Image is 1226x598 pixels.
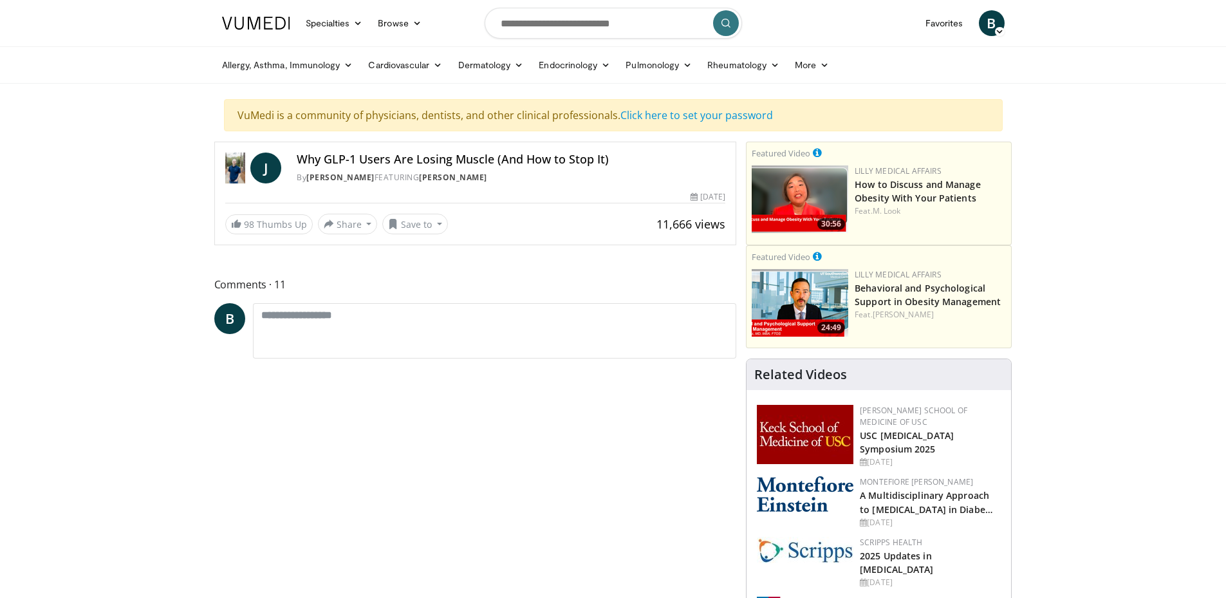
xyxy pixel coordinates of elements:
[855,178,981,204] a: How to Discuss and Manage Obesity With Your Patients
[318,214,378,234] button: Share
[450,52,532,78] a: Dermatology
[485,8,742,39] input: Search topics, interventions
[214,303,245,334] a: B
[754,367,847,382] h4: Related Videos
[787,52,837,78] a: More
[214,276,737,293] span: Comments 11
[757,537,853,563] img: c9f2b0b7-b02a-4276-a72a-b0cbb4230bc1.jpg.150x105_q85_autocrop_double_scale_upscale_version-0.2.jpg
[244,218,254,230] span: 98
[700,52,787,78] a: Rheumatology
[860,517,1001,528] div: [DATE]
[306,172,375,183] a: [PERSON_NAME]
[297,153,725,167] h4: Why GLP-1 Users Are Losing Muscle (And How to Stop It)
[222,17,290,30] img: VuMedi Logo
[860,537,922,548] a: Scripps Health
[752,251,810,263] small: Featured Video
[419,172,487,183] a: [PERSON_NAME]
[250,153,281,183] a: J
[979,10,1005,36] a: B
[752,165,848,233] img: c98a6a29-1ea0-4bd5-8cf5-4d1e188984a7.png.150x105_q85_crop-smart_upscale.png
[752,165,848,233] a: 30:56
[225,153,246,183] img: Dr. Jordan Rennicke
[691,191,725,203] div: [DATE]
[918,10,971,36] a: Favorites
[531,52,618,78] a: Endocrinology
[855,269,942,280] a: Lilly Medical Affairs
[860,456,1001,468] div: [DATE]
[855,282,1001,308] a: Behavioral and Psychological Support in Obesity Management
[855,165,942,176] a: Lilly Medical Affairs
[752,269,848,337] a: 24:49
[620,108,773,122] a: Click here to set your password
[214,52,361,78] a: Allergy, Asthma, Immunology
[860,476,973,487] a: Montefiore [PERSON_NAME]
[225,214,313,234] a: 98 Thumbs Up
[752,147,810,159] small: Featured Video
[370,10,429,36] a: Browse
[360,52,450,78] a: Cardiovascular
[860,550,933,575] a: 2025 Updates in [MEDICAL_DATA]
[855,309,1006,321] div: Feat.
[860,405,967,427] a: [PERSON_NAME] School of Medicine of USC
[656,216,725,232] span: 11,666 views
[873,205,901,216] a: M. Look
[860,489,993,515] a: A Multidisciplinary Approach to [MEDICAL_DATA] in Diabe…
[618,52,700,78] a: Pulmonology
[817,322,845,333] span: 24:49
[298,10,371,36] a: Specialties
[757,476,853,512] img: b0142b4c-93a1-4b58-8f91-5265c282693c.png.150x105_q85_autocrop_double_scale_upscale_version-0.2.png
[860,577,1001,588] div: [DATE]
[757,405,853,464] img: 7b941f1f-d101-407a-8bfa-07bd47db01ba.png.150x105_q85_autocrop_double_scale_upscale_version-0.2.jpg
[297,172,725,183] div: By FEATURING
[860,429,954,455] a: USC [MEDICAL_DATA] Symposium 2025
[752,269,848,337] img: ba3304f6-7838-4e41-9c0f-2e31ebde6754.png.150x105_q85_crop-smart_upscale.png
[382,214,448,234] button: Save to
[224,99,1003,131] div: VuMedi is a community of physicians, dentists, and other clinical professionals.
[873,309,934,320] a: [PERSON_NAME]
[855,205,1006,217] div: Feat.
[817,218,845,230] span: 30:56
